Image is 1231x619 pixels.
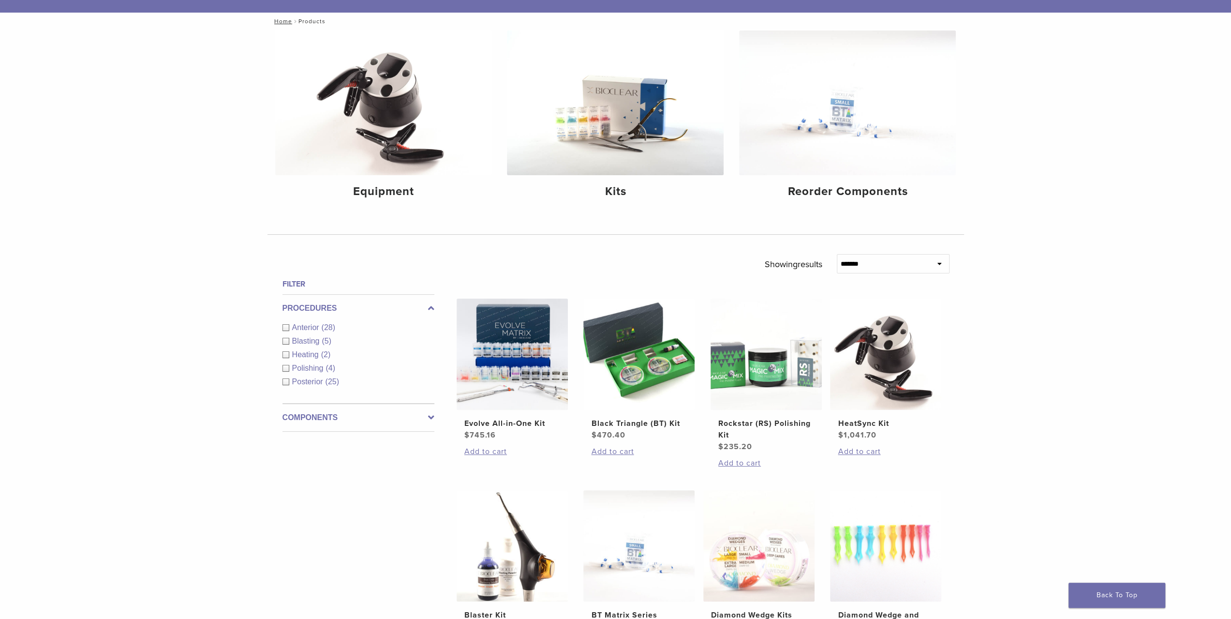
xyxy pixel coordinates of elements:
[457,490,568,602] img: Blaster Kit
[464,430,496,440] bdi: 745.16
[282,412,434,423] label: Components
[591,446,687,457] a: Add to cart: “Black Triangle (BT) Kit”
[275,30,492,207] a: Equipment
[464,430,470,440] span: $
[322,337,331,345] span: (5)
[456,299,569,441] a: Evolve All-in-One KitEvolve All-in-One Kit $745.16
[282,302,434,314] label: Procedures
[591,418,687,429] h2: Black Triangle (BT) Kit
[326,364,335,372] span: (4)
[710,299,823,453] a: Rockstar (RS) Polishing KitRockstar (RS) Polishing Kit $235.20
[838,446,934,457] a: Add to cart: “HeatSync Kit”
[292,323,322,332] span: Anterior
[739,30,956,175] img: Reorder Components
[583,490,695,602] img: BT Matrix Series
[464,446,560,457] a: Add to cart: “Evolve All-in-One Kit”
[507,30,724,207] a: Kits
[267,13,964,30] nav: Products
[591,430,625,440] bdi: 470.40
[282,278,434,290] h4: Filter
[321,350,331,359] span: (2)
[292,350,321,359] span: Heating
[583,299,696,441] a: Black Triangle (BT) KitBlack Triangle (BT) Kit $470.40
[464,418,560,429] h2: Evolve All-in-One Kit
[718,457,814,469] a: Add to cart: “Rockstar (RS) Polishing Kit”
[765,254,822,274] p: Showing results
[711,299,822,410] img: Rockstar (RS) Polishing Kit
[292,377,326,386] span: Posterior
[830,299,942,441] a: HeatSync KitHeatSync Kit $1,041.70
[830,299,941,410] img: HeatSync Kit
[838,430,876,440] bdi: 1,041.70
[838,430,843,440] span: $
[292,337,322,345] span: Blasting
[838,418,934,429] h2: HeatSync Kit
[326,377,339,386] span: (25)
[322,323,335,332] span: (28)
[457,299,568,410] img: Evolve All-in-One Kit
[275,30,492,175] img: Equipment
[507,30,724,175] img: Kits
[830,490,941,602] img: Diamond Wedge and Long Diamond Wedge
[718,442,724,452] span: $
[583,299,695,410] img: Black Triangle (BT) Kit
[1068,583,1165,608] a: Back To Top
[283,183,484,200] h4: Equipment
[292,364,326,372] span: Polishing
[591,430,596,440] span: $
[292,19,298,24] span: /
[515,183,716,200] h4: Kits
[718,442,752,452] bdi: 235.20
[718,418,814,441] h2: Rockstar (RS) Polishing Kit
[703,490,815,602] img: Diamond Wedge Kits
[739,30,956,207] a: Reorder Components
[271,18,292,25] a: Home
[747,183,948,200] h4: Reorder Components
